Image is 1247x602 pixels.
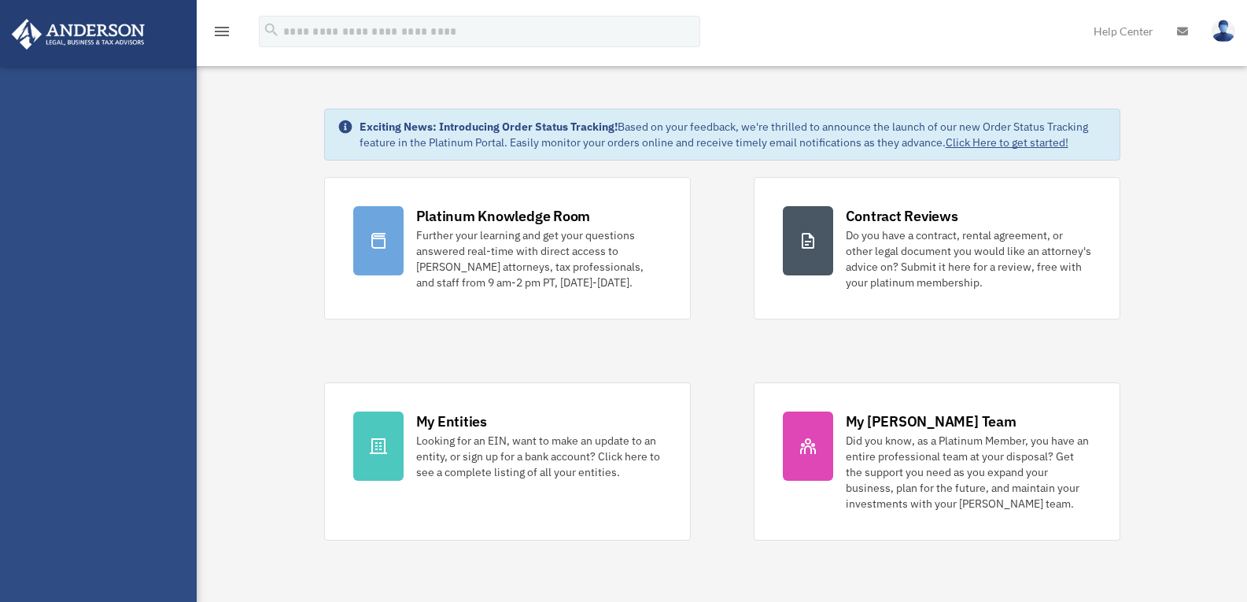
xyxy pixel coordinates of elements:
div: Further your learning and get your questions answered real-time with direct access to [PERSON_NAM... [416,227,662,290]
a: menu [212,28,231,41]
div: My Entities [416,412,487,431]
img: Anderson Advisors Platinum Portal [7,19,149,50]
div: Contract Reviews [846,206,958,226]
a: Platinum Knowledge Room Further your learning and get your questions answered real-time with dire... [324,177,691,319]
a: My [PERSON_NAME] Team Did you know, as a Platinum Member, you have an entire professional team at... [754,382,1120,541]
i: search [263,21,280,39]
i: menu [212,22,231,41]
a: Contract Reviews Do you have a contract, rental agreement, or other legal document you would like... [754,177,1120,319]
strong: Exciting News: Introducing Order Status Tracking! [360,120,618,134]
div: My [PERSON_NAME] Team [846,412,1016,431]
div: Platinum Knowledge Room [416,206,591,226]
a: Click Here to get started! [946,135,1068,150]
div: Looking for an EIN, want to make an update to an entity, or sign up for a bank account? Click her... [416,433,662,480]
a: My Entities Looking for an EIN, want to make an update to an entity, or sign up for a bank accoun... [324,382,691,541]
div: Did you know, as a Platinum Member, you have an entire professional team at your disposal? Get th... [846,433,1091,512]
img: User Pic [1212,20,1235,42]
div: Do you have a contract, rental agreement, or other legal document you would like an attorney's ad... [846,227,1091,290]
div: Based on your feedback, we're thrilled to announce the launch of our new Order Status Tracking fe... [360,119,1107,150]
